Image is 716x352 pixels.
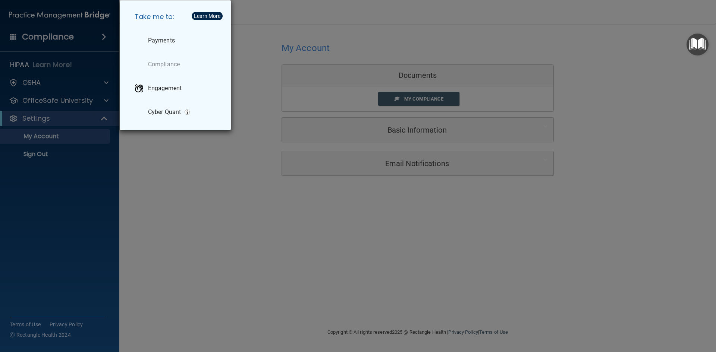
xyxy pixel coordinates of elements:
[687,34,709,56] button: Open Resource Center
[148,85,182,92] p: Engagement
[129,30,225,51] a: Payments
[148,108,181,116] p: Cyber Quant
[148,37,175,44] p: Payments
[129,6,225,27] h5: Take me to:
[587,313,707,343] iframe: Drift Widget Chat Controller
[194,13,220,19] div: Learn More
[129,102,225,123] a: Cyber Quant
[192,12,223,20] button: Learn More
[129,54,225,75] a: Compliance
[129,78,225,99] a: Engagement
